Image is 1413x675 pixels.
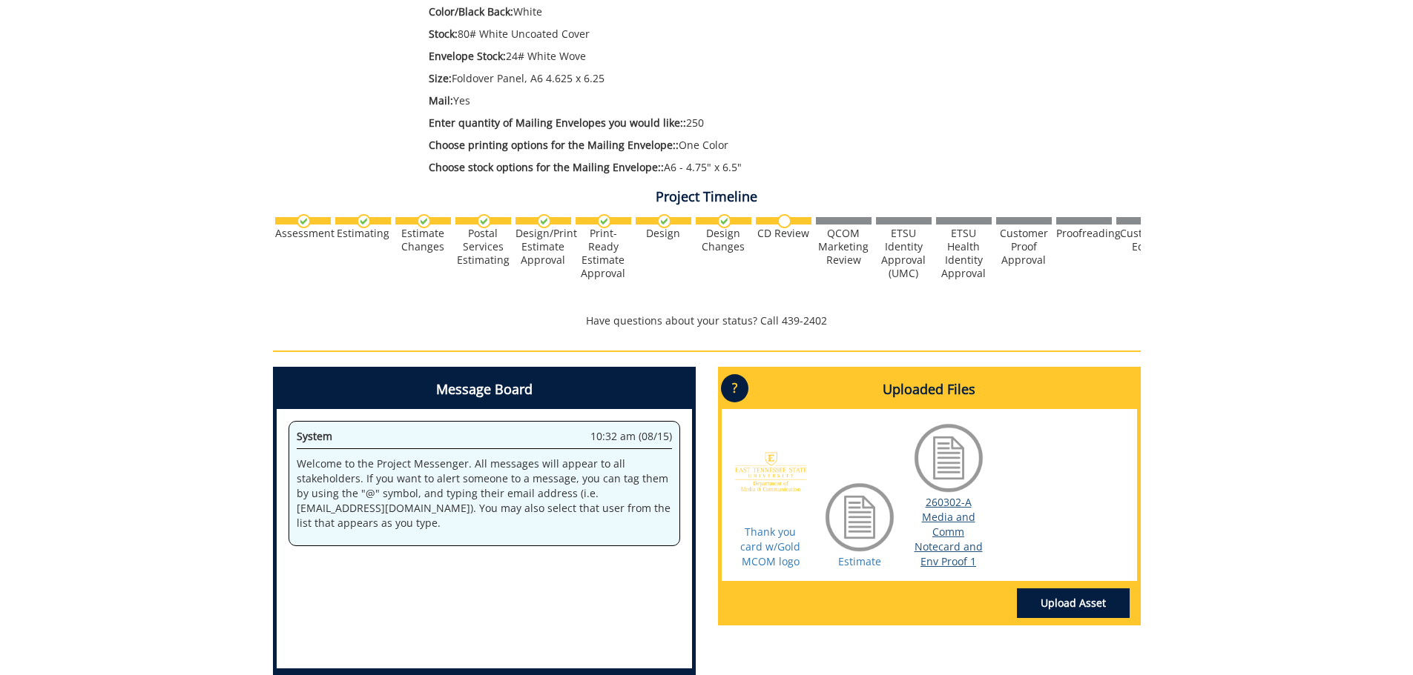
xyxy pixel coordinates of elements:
[335,227,391,240] div: Estimating
[1116,227,1172,253] div: Customer Edits
[273,190,1141,205] h4: Project Timeline
[429,4,513,19] span: Color/Black Back:
[429,71,452,85] span: Size:
[357,214,371,228] img: checkmark
[816,227,872,267] div: QCOM Marketing Review
[429,27,1009,41] p: 80# White Uncoated Cover
[455,227,511,267] div: Postal Services Estimating
[915,495,983,568] a: 260302-A Media and Comm Notecard and Env Proof 1
[657,214,671,228] img: checkmark
[477,214,491,228] img: checkmark
[429,138,1009,153] p: One Color
[297,429,332,443] span: System
[297,456,672,531] p: Welcome to the Project Messenger. All messages will appear to all stakeholders. If you want to al...
[777,214,791,228] img: no
[1017,588,1130,618] a: Upload Asset
[576,227,631,280] div: Print-Ready Estimate Approval
[429,160,664,174] span: Choose stock options for the Mailing Envelope::
[876,227,932,280] div: ETSU Identity Approval (UMC)
[696,227,751,253] div: Design Changes
[516,227,571,267] div: Design/Print Estimate Approval
[537,214,551,228] img: checkmark
[936,227,992,280] div: ETSU Health Identity Approval
[597,214,611,228] img: checkmark
[429,49,1009,64] p: 24# White Wove
[429,4,1009,19] p: White
[417,214,431,228] img: checkmark
[429,160,1009,175] p: A6 - 4.75" x 6.5"
[429,93,453,107] span: Mail:
[838,554,881,568] a: Estimate
[756,227,811,240] div: CD Review
[429,49,506,63] span: Envelope Stock:
[273,313,1141,328] p: Have questions about your status? Call 439-2402
[277,370,692,409] h4: Message Board
[722,370,1137,409] h4: Uploaded Files
[429,71,1009,86] p: Foldover Panel, A6 4.625 x 6.25
[1056,227,1112,240] div: Proofreading
[996,227,1052,267] div: Customer Proof Approval
[429,116,686,130] span: Enter quantity of Mailing Envelopes you would like::
[590,429,672,444] span: 10:32 am (08/15)
[429,116,1009,130] p: 250
[297,214,311,228] img: checkmark
[395,227,451,253] div: Estimate Changes
[429,27,458,41] span: Stock:
[636,227,691,240] div: Design
[429,138,679,152] span: Choose printing options for the Mailing Envelope::
[740,525,800,568] a: Thank you card w/Gold MCOM logo
[717,214,731,228] img: checkmark
[275,227,331,240] div: Assessment
[721,374,748,402] p: ?
[429,93,1009,108] p: Yes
